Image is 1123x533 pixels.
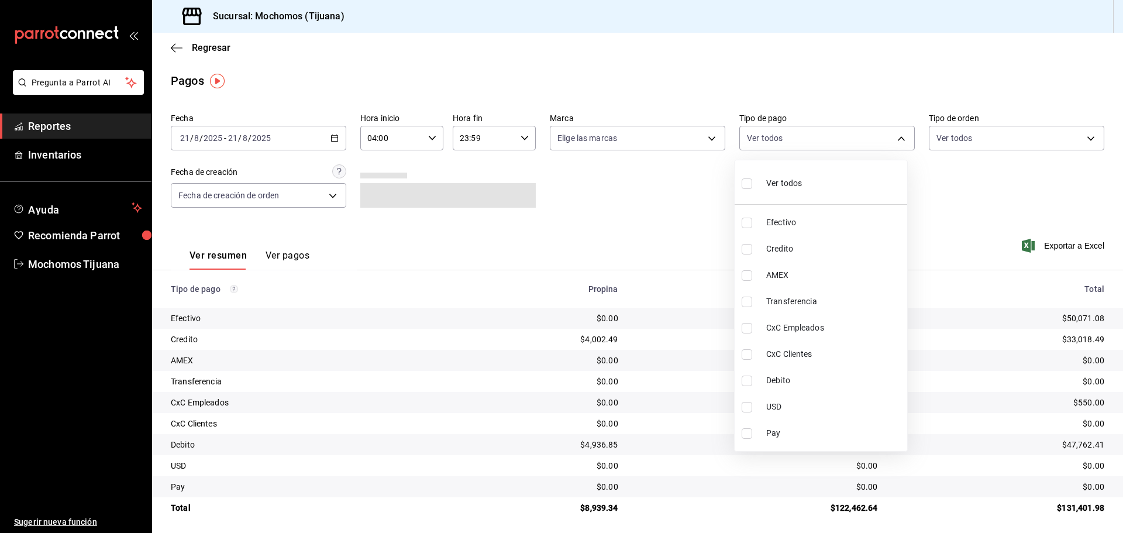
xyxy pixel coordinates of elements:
[766,427,902,439] span: Pay
[210,74,225,88] img: Tooltip marker
[766,322,902,334] span: CxC Empleados
[766,243,902,255] span: Credito
[766,216,902,229] span: Efectivo
[766,348,902,360] span: CxC Clientes
[766,295,902,308] span: Transferencia
[766,374,902,387] span: Debito
[766,269,902,281] span: AMEX
[766,401,902,413] span: USD
[766,177,802,190] span: Ver todos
